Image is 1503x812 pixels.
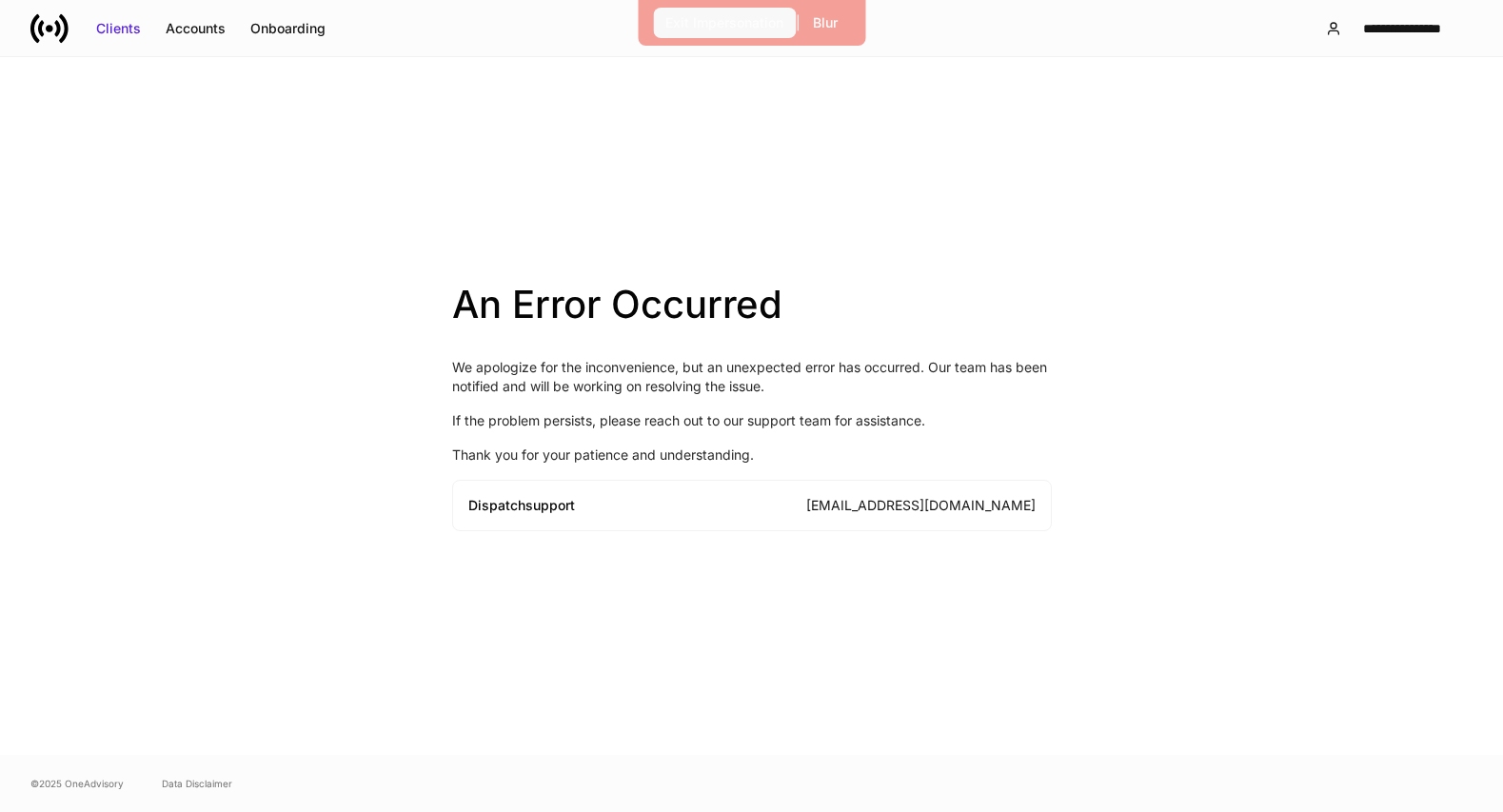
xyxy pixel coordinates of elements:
[166,19,226,38] div: Accounts
[452,411,1052,446] p: If the problem persists, please reach out to our support team for assistance.
[452,282,1052,358] h2: An Error Occurred
[813,13,838,32] div: Blur
[153,13,238,44] button: Accounts
[452,446,1052,480] p: Thank you for your patience and understanding.
[250,19,326,38] div: Onboarding
[30,776,124,791] span: © 2025 OneAdvisory
[96,19,141,38] div: Clients
[653,8,796,38] button: Exit Impersonation
[452,358,1052,411] p: We apologize for the inconvenience, but an unexpected error has occurred. Our team has been notif...
[801,8,850,38] button: Blur
[84,13,153,44] button: Clients
[806,497,1036,513] a: [EMAIL_ADDRESS][DOMAIN_NAME]
[238,13,338,44] button: Onboarding
[468,496,575,515] div: Dispatch support
[162,776,232,791] a: Data Disclaimer
[665,13,783,32] div: Exit Impersonation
